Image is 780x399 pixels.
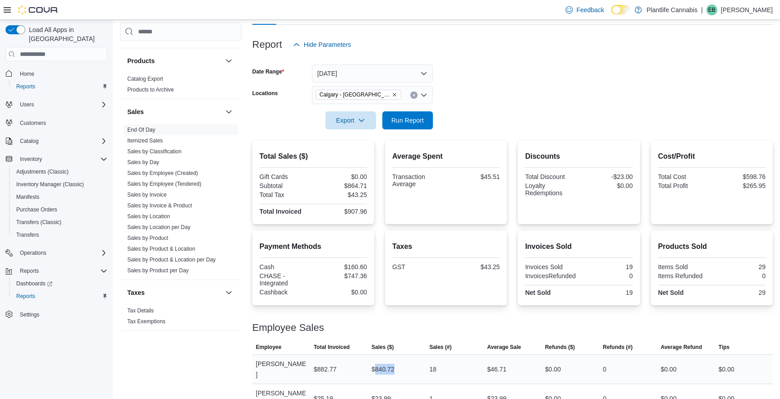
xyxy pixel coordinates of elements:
span: Refunds (#) [603,344,633,351]
span: Inventory [20,156,42,163]
span: Adjustments (Classic) [13,166,107,177]
div: -$23.00 [581,173,633,180]
span: Users [20,101,34,108]
h2: Total Sales ($) [260,151,367,162]
div: Total Tax [260,191,311,198]
span: Settings [16,309,107,320]
span: Manifests [16,193,39,201]
span: Sales (#) [429,344,451,351]
span: Sales by Employee (Created) [127,170,198,177]
span: Employee [256,344,282,351]
button: Open list of options [420,92,427,99]
a: Sales by Location [127,213,170,220]
a: Sales by Classification [127,148,181,155]
button: Catalog [2,135,111,147]
button: Reports [2,265,111,277]
button: Customers [2,116,111,129]
a: Sales by Employee (Created) [127,170,198,176]
a: Settings [16,309,43,320]
a: Transfers [13,229,42,240]
a: Products to Archive [127,87,174,93]
span: Catalog Export [127,75,163,83]
span: Sales by Product [127,234,168,242]
div: Transaction Average [392,173,444,188]
span: Sales by Employee (Tendered) [127,180,201,188]
span: Reports [20,267,39,275]
div: 0 [581,272,633,280]
button: Operations [2,247,111,259]
span: Purchase Orders [16,206,57,213]
a: Sales by Location per Day [127,224,190,230]
span: Calgary - [GEOGRAPHIC_DATA] [320,90,390,99]
span: Settings [20,311,39,318]
span: Sales by Invoice & Product [127,202,192,209]
span: Customers [16,117,107,128]
div: Items Sold [658,263,710,271]
span: Calgary - Harvest Hills [316,90,401,100]
button: Operations [16,248,50,258]
div: 19 [581,289,633,296]
div: $43.25 [315,191,367,198]
a: Customers [16,118,50,128]
a: End Of Day [127,127,155,133]
button: Home [2,67,111,80]
span: Home [20,70,34,78]
button: Products [223,55,234,66]
a: Dashboards [13,278,56,289]
a: Tax Exemptions [127,318,166,325]
button: Users [16,99,37,110]
h2: Products Sold [658,241,766,252]
div: 19 [581,263,633,271]
a: Catalog Export [127,76,163,82]
div: 18 [429,364,436,375]
div: Products [120,73,241,99]
div: $160.60 [315,263,367,271]
span: End Of Day [127,126,155,133]
div: $0.00 [315,289,367,296]
button: Taxes [223,287,234,298]
h2: Taxes [392,241,500,252]
a: Manifests [13,192,43,202]
button: Inventory Manager (Classic) [9,178,111,191]
span: Dashboards [13,278,107,289]
a: Purchase Orders [13,204,61,215]
a: Sales by Product & Location [127,246,195,252]
button: Sales [127,107,222,116]
span: Inventory Manager (Classic) [13,179,107,190]
img: Cova [18,5,59,14]
span: Hide Parameters [304,40,351,49]
a: Dashboards [9,277,111,290]
strong: Total Invoiced [260,208,302,215]
h3: Report [252,39,282,50]
div: $0.00 [719,364,734,375]
button: Inventory [2,153,111,165]
a: Sales by Product per Day [127,267,189,274]
div: Subtotal [260,182,311,189]
button: [DATE] [312,64,433,83]
a: Feedback [562,1,608,19]
span: Operations [20,249,46,257]
button: Purchase Orders [9,203,111,216]
div: $882.77 [314,364,337,375]
strong: Net Sold [525,289,551,296]
h2: Invoices Sold [525,241,632,252]
button: Clear input [410,92,418,99]
span: Refunds ($) [545,344,575,351]
div: $0.00 [661,364,677,375]
div: Total Discount [525,173,577,180]
span: Users [16,99,107,110]
div: $907.96 [315,208,367,215]
span: Reports [16,293,35,300]
span: Run Report [391,116,424,125]
button: Transfers [9,229,111,241]
span: Catalog [20,138,38,145]
span: Sales by Invoice [127,191,167,198]
button: Reports [9,290,111,303]
button: Inventory [16,154,46,165]
strong: Net Sold [658,289,684,296]
div: $43.25 [448,263,500,271]
h3: Employee Sales [252,322,324,333]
